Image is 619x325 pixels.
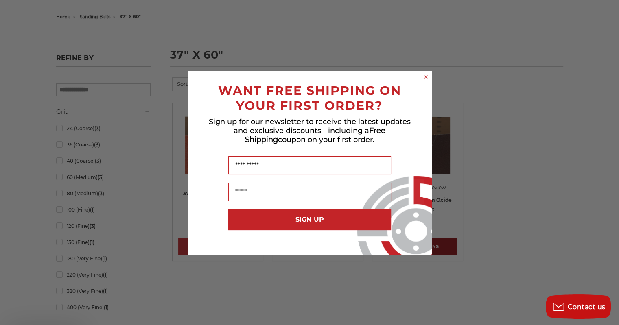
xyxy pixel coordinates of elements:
[546,294,611,319] button: Contact us
[245,126,386,144] span: Free Shipping
[218,83,401,113] span: WANT FREE SHIPPING ON YOUR FIRST ORDER?
[228,183,391,201] input: Email
[228,209,391,230] button: SIGN UP
[422,73,430,81] button: Close dialog
[568,303,606,311] span: Contact us
[209,117,411,144] span: Sign up for our newsletter to receive the latest updates and exclusive discounts - including a co...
